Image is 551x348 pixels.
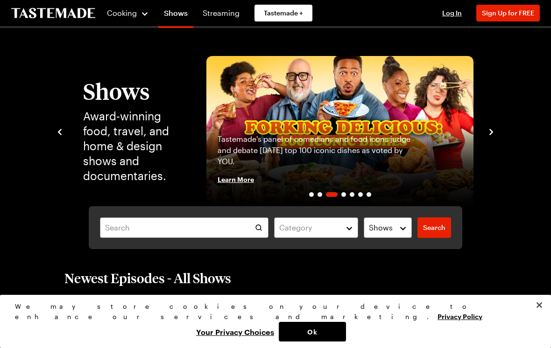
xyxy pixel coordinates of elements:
[264,8,303,18] span: Tastemade +
[11,8,95,19] a: To Tastemade Home Page
[55,125,64,137] button: navigate to previous item
[64,270,231,286] h2: Newest Episodes - All Shows
[318,192,322,197] span: Go to slide 2
[83,79,188,103] h1: Shows
[438,312,482,320] a: More information about your privacy, opens in a new tab
[206,56,473,206] img: Forking Delicious: 100 Iconic Dishes
[417,217,451,238] a: filters
[529,295,550,315] button: Close
[218,174,254,184] span: Learn More
[100,217,268,238] input: Search
[350,192,354,197] span: Go to slide 5
[487,125,496,137] button: navigate to next item
[206,56,473,206] a: Forking Delicious: 100 Iconic DishesTastemade's panel of comedians and food icons judge and debat...
[341,192,346,197] span: Go to slide 4
[191,322,279,341] button: Your Privacy Choices
[106,2,149,24] button: Cooking
[206,56,473,206] div: 3 / 7
[15,301,528,341] div: Privacy
[83,109,188,183] p: Award-winning food, travel, and home & design shows and documentaries.
[364,217,412,238] button: Shows
[218,133,413,167] p: Tastemade's panel of comedians and food icons judge and debate [DATE] top 100 iconic dishes as vo...
[326,192,338,197] span: Go to slide 3
[274,217,358,238] button: Category
[279,322,346,341] button: Ok
[15,301,528,322] div: We may store cookies on your device to enhance our services and marketing.
[158,2,193,28] a: Shows
[107,8,137,17] span: Cooking
[476,5,540,21] button: Sign Up for FREE
[482,9,534,17] span: Sign Up for FREE
[309,192,314,197] span: Go to slide 1
[433,8,471,18] button: Log In
[279,222,339,233] div: Category
[254,5,312,21] a: Tastemade +
[367,192,371,197] span: Go to slide 7
[358,192,363,197] span: Go to slide 6
[369,222,393,233] span: Shows
[442,9,462,17] span: Log In
[423,223,445,232] span: Search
